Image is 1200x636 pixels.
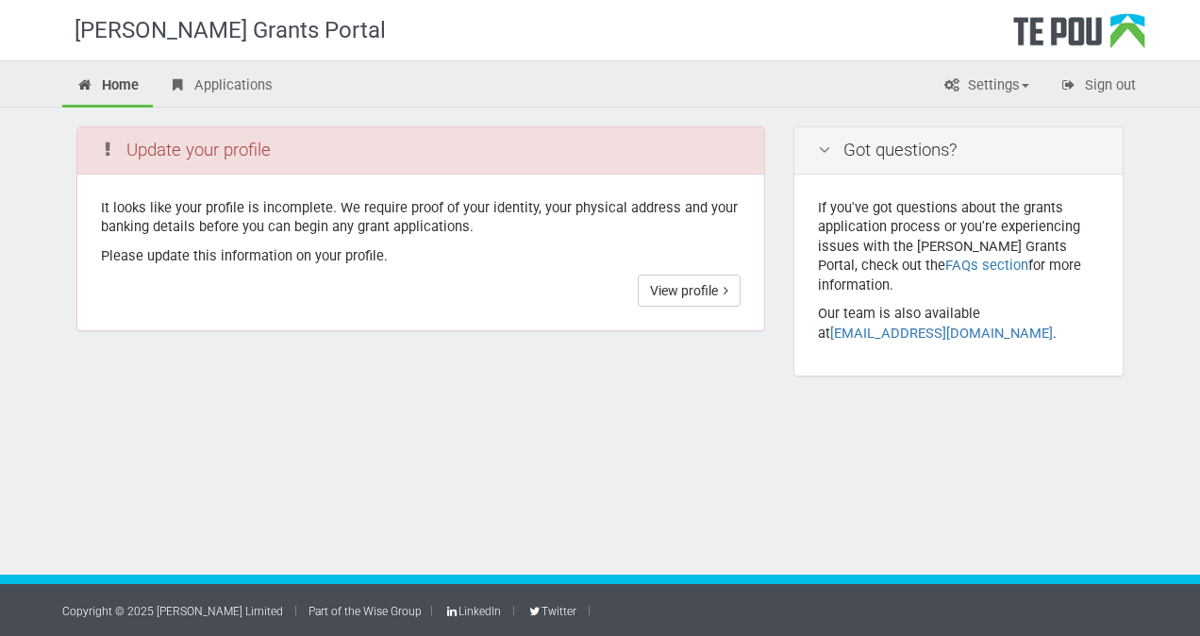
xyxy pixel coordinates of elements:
[1045,66,1150,108] a: Sign out
[526,605,575,618] a: Twitter
[945,257,1028,274] a: FAQs section
[1013,13,1145,60] div: Te Pou Logo
[818,198,1099,295] p: If you've got questions about the grants application process or you're experiencing issues with t...
[444,605,501,618] a: LinkedIn
[77,127,764,175] div: Update your profile
[308,605,422,618] a: Part of the Wise Group
[928,66,1043,108] a: Settings
[830,325,1053,342] a: [EMAIL_ADDRESS][DOMAIN_NAME]
[62,66,153,108] a: Home
[794,127,1123,175] div: Got questions?
[638,275,741,307] a: View profile
[62,605,283,618] a: Copyright © 2025 [PERSON_NAME] Limited
[155,66,287,108] a: Applications
[818,304,1099,343] p: Our team is also available at .
[101,198,741,237] p: It looks like your profile is incomplete. We require proof of your identity, your physical addres...
[101,246,741,266] p: Please update this information on your profile.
